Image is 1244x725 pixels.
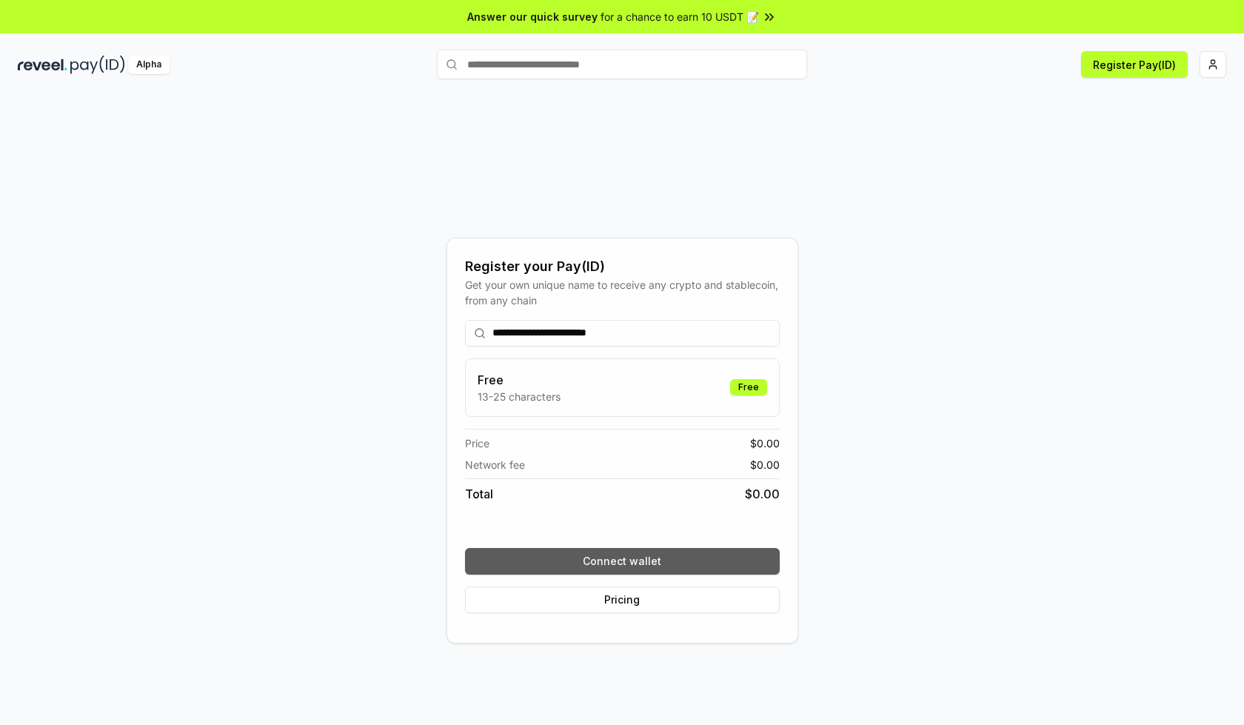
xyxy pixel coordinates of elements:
div: Get your own unique name to receive any crypto and stablecoin, from any chain [465,277,780,308]
h3: Free [478,371,561,389]
p: 13-25 characters [478,389,561,404]
img: pay_id [70,56,125,74]
button: Connect wallet [465,548,780,575]
div: Alpha [128,56,170,74]
span: for a chance to earn 10 USDT 📝 [601,9,759,24]
button: Pricing [465,587,780,613]
span: $ 0.00 [745,485,780,503]
span: $ 0.00 [750,435,780,451]
div: Free [730,379,767,395]
button: Register Pay(ID) [1081,51,1188,78]
div: Register your Pay(ID) [465,256,780,277]
span: Total [465,485,493,503]
img: reveel_dark [18,56,67,74]
span: Answer our quick survey [467,9,598,24]
span: Price [465,435,489,451]
span: $ 0.00 [750,457,780,472]
span: Network fee [465,457,525,472]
